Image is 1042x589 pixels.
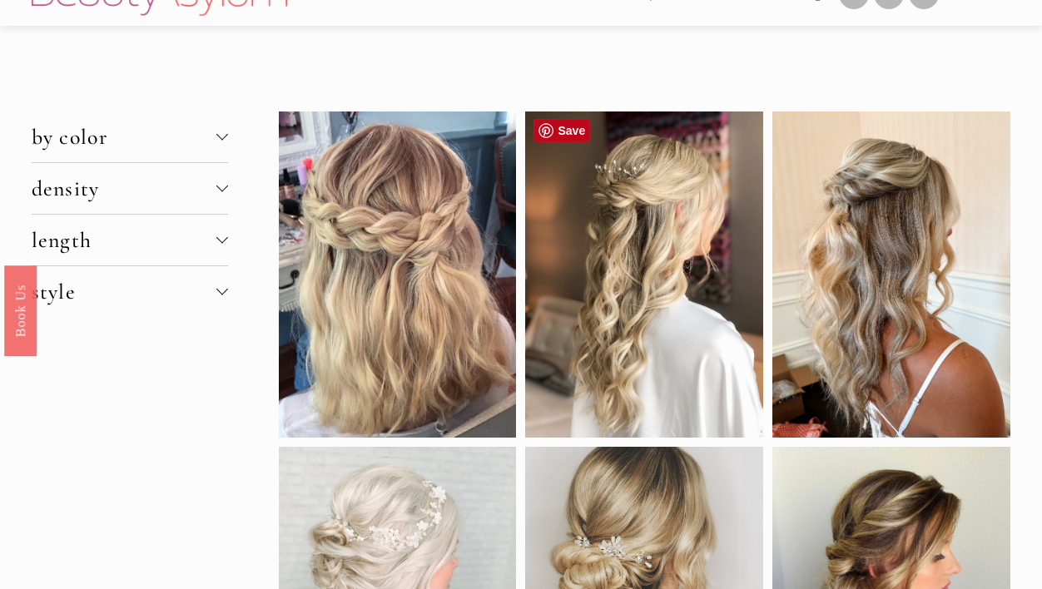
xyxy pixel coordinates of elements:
span: density [32,176,216,201]
button: style [32,266,228,317]
span: style [32,279,216,304]
a: Pin it! [533,119,590,142]
a: Book Us [4,265,37,356]
span: length [32,227,216,253]
button: length [32,215,228,265]
button: density [32,163,228,214]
